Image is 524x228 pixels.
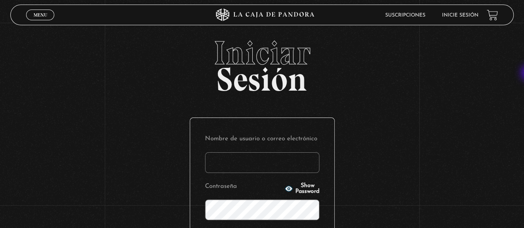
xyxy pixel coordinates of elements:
a: Inicie sesión [442,13,478,18]
span: Cerrar [31,19,50,25]
a: Suscripciones [385,13,425,18]
span: Iniciar [10,36,513,70]
button: Show Password [285,183,319,194]
label: Contraseña [205,180,283,193]
h2: Sesión [10,36,513,89]
label: Nombre de usuario o correo electrónico [205,133,319,146]
a: View your shopping cart [487,10,498,21]
span: Show Password [295,183,319,194]
span: Menu [34,12,47,17]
